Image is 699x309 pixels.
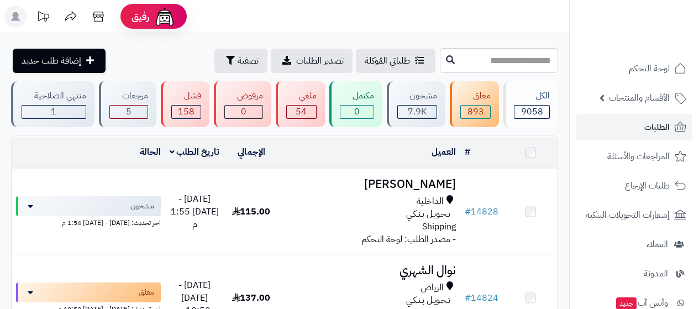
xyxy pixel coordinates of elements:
[607,149,670,164] span: المراجعات والأسئلة
[624,29,689,53] img: logo-2.png
[465,205,498,218] a: #14828
[576,114,692,140] a: الطلبات
[238,145,265,159] a: الإجمالي
[283,178,456,191] h3: [PERSON_NAME]
[212,81,274,127] a: مرفوض 0
[354,105,360,118] span: 0
[274,81,327,127] a: ملغي 54
[278,169,460,255] td: - مصدر الطلب: لوحة التحكم
[467,105,484,118] span: 893
[232,291,270,305] span: 137.00
[365,54,410,67] span: طلباتي المُوكلة
[109,90,148,102] div: مرجعات
[296,105,307,118] span: 54
[126,105,132,118] span: 5
[465,145,470,159] a: #
[432,145,456,159] a: العميل
[296,54,344,67] span: تصدير الطلبات
[460,90,491,102] div: معلق
[385,81,448,127] a: مشحون 7.9K
[644,266,668,281] span: المدونة
[22,90,86,102] div: منتهي الصلاحية
[422,220,456,233] span: Shipping
[609,90,670,106] span: الأقسام والمنتجات
[340,90,374,102] div: مكتمل
[465,291,471,305] span: #
[97,81,159,127] a: مرجعات 5
[629,61,670,76] span: لوحة التحكم
[178,105,195,118] span: 158
[9,81,97,127] a: منتهي الصلاحية 1
[576,202,692,228] a: إشعارات التحويلات البنكية
[340,106,374,118] div: 0
[408,105,427,118] span: 7.9K
[356,49,435,73] a: طلباتي المُوكلة
[51,105,56,118] span: 1
[224,90,263,102] div: مرفوض
[241,105,246,118] span: 0
[271,49,353,73] a: تصدير الطلبات
[398,106,437,118] div: 7947
[214,49,267,73] button: تصفية
[238,54,259,67] span: تصفية
[287,106,316,118] div: 54
[644,119,670,135] span: الطلبات
[225,106,262,118] div: 0
[140,145,161,159] a: الحالة
[110,106,148,118] div: 5
[625,178,670,193] span: طلبات الإرجاع
[16,216,161,228] div: اخر تحديث: [DATE] - [DATE] 1:54 م
[421,281,444,294] span: الرياض
[132,10,149,23] span: رفيق
[501,81,560,127] a: الكل9058
[232,205,270,218] span: 115.00
[171,192,219,231] span: [DATE] - [DATE] 1:55 م
[417,195,444,208] span: الداخلية
[576,231,692,258] a: العملاء
[448,81,501,127] a: معلق 893
[647,237,668,252] span: العملاء
[139,287,154,298] span: معلق
[576,260,692,287] a: المدونة
[406,208,450,221] span: تـحـويـل بـنـكـي
[283,264,456,277] h3: نوال الشهري
[576,55,692,82] a: لوحة التحكم
[327,81,385,127] a: مكتمل 0
[22,54,81,67] span: إضافة طلب جديد
[586,207,670,223] span: إشعارات التحويلات البنكية
[171,90,202,102] div: فشل
[154,6,176,28] img: ai-face.png
[465,291,498,305] a: #14824
[130,201,154,212] span: مشحون
[576,172,692,199] a: طلبات الإرجاع
[22,106,86,118] div: 1
[576,143,692,170] a: المراجعات والأسئلة
[172,106,201,118] div: 158
[514,90,550,102] div: الكل
[29,6,57,30] a: تحديثات المنصة
[465,205,471,218] span: #
[521,105,543,118] span: 9058
[406,294,450,307] span: تـحـويـل بـنـكـي
[159,81,212,127] a: فشل 158
[13,49,106,73] a: إضافة طلب جديد
[286,90,317,102] div: ملغي
[397,90,438,102] div: مشحون
[461,106,490,118] div: 893
[170,145,220,159] a: تاريخ الطلب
